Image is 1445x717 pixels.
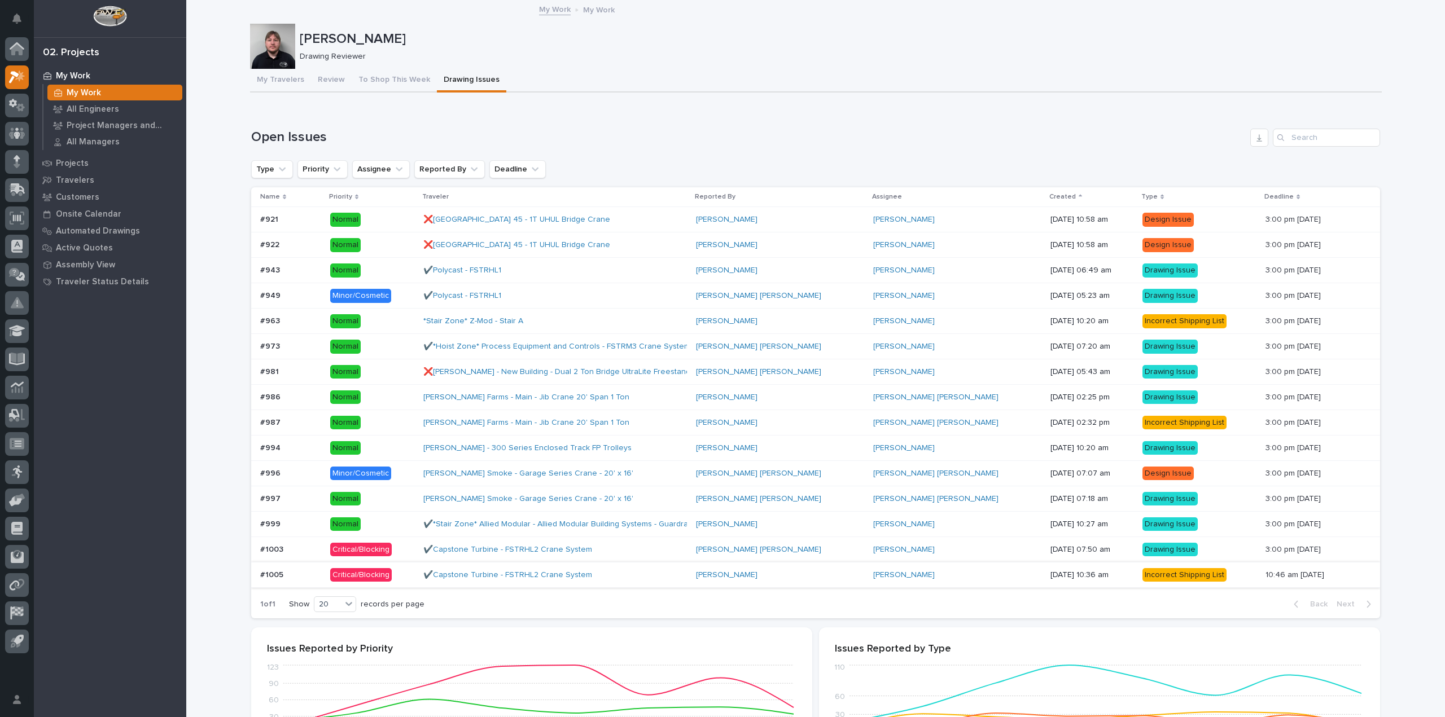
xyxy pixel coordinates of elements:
tspan: 90 [269,680,279,688]
a: [PERSON_NAME] [PERSON_NAME] [696,545,821,555]
tr: #949#949 Minor/Cosmetic✔️Polycast - FSTRHL1 [PERSON_NAME] [PERSON_NAME] [PERSON_NAME] [DATE] 05:2... [251,283,1380,309]
a: [PERSON_NAME] [873,570,935,580]
div: Drawing Issue [1142,365,1198,379]
div: Normal [330,340,361,354]
p: [DATE] 07:18 am [1050,494,1134,504]
a: Automated Drawings [34,222,186,239]
a: My Work [34,67,186,84]
a: [PERSON_NAME] [PERSON_NAME] [696,367,821,377]
a: [PERSON_NAME] [PERSON_NAME] [696,291,821,301]
p: #1005 [260,568,286,580]
p: 3:00 pm [DATE] [1266,416,1323,428]
p: [DATE] 10:20 am [1050,316,1134,326]
p: My Work [56,71,90,81]
p: #999 [260,517,283,529]
p: Priority [329,191,352,203]
div: Normal [330,517,361,531]
button: Reported By [414,160,485,178]
div: Drawing Issue [1142,441,1198,455]
tr: #987#987 Normal[PERSON_NAME] Farms - Main - Jib Crane 20' Span 1 Ton [PERSON_NAME] [PERSON_NAME] ... [251,410,1380,436]
div: Critical/Blocking [330,543,392,557]
input: Search [1273,129,1380,147]
a: Assembly View [34,256,186,273]
a: [PERSON_NAME] [873,443,935,453]
tspan: 60 [835,692,845,700]
a: ❌[PERSON_NAME] - New Building - Dual 2 Ton Bridge UltraLite Freestanding [423,367,701,377]
button: Assignee [352,160,410,178]
a: [PERSON_NAME] [873,367,935,377]
h1: Open Issues [251,129,1246,146]
p: 3:00 pm [DATE] [1266,340,1323,351]
a: [PERSON_NAME] [696,520,757,529]
p: #981 [260,365,281,377]
a: ✔️Polycast - FSTRHL1 [423,266,501,275]
div: Normal [330,390,361,404]
p: 3:00 pm [DATE] [1266,543,1323,555]
div: Drawing Issue [1142,340,1198,354]
div: 20 [314,599,341,610]
div: Normal [330,238,361,252]
tspan: 110 [834,663,845,671]
p: [DATE] 10:58 am [1050,240,1134,250]
button: Deadline [489,160,546,178]
p: Type [1141,191,1158,203]
div: Drawing Issue [1142,492,1198,506]
a: ❌[GEOGRAPHIC_DATA] 45 - 1T UHUL Bridge Crane [423,240,610,250]
p: Traveler Status Details [56,277,149,287]
p: 3:00 pm [DATE] [1266,365,1323,377]
p: All Managers [67,137,120,147]
p: [DATE] 02:25 pm [1050,393,1134,402]
a: ✔️*Stair Zone* Allied Modular - Allied Modular Building Systems - Guardrail 1 [423,520,697,529]
a: Onsite Calendar [34,205,186,222]
p: My Work [67,88,101,98]
a: My Work [43,85,186,100]
div: Drawing Issue [1142,543,1198,557]
p: Issues Reported by Type [835,643,1364,656]
tspan: 60 [269,696,279,704]
a: *Stair Zone* Z-Mod - Stair A [423,316,523,326]
a: [PERSON_NAME] Farms - Main - Jib Crane 20' Span 1 Ton [423,418,629,428]
a: Project Managers and Engineers [43,117,186,133]
p: [DATE] 07:07 am [1050,469,1134,478]
button: Notifications [5,7,29,30]
tr: #922#922 Normal❌[GEOGRAPHIC_DATA] 45 - 1T UHUL Bridge Crane [PERSON_NAME] [PERSON_NAME] [DATE] 10... [251,232,1380,258]
tspan: 123 [267,663,279,671]
a: My Work [539,2,571,15]
button: Drawing Issues [437,69,506,93]
p: Reported By [695,191,735,203]
button: To Shop This Week [352,69,437,93]
p: 10:46 am [DATE] [1266,568,1326,580]
div: Incorrect Shipping List [1142,568,1227,582]
a: [PERSON_NAME] [PERSON_NAME] [873,469,999,478]
a: [PERSON_NAME] [696,393,757,402]
p: 3:00 pm [DATE] [1266,314,1323,326]
a: [PERSON_NAME] [696,266,757,275]
p: #943 [260,263,282,275]
p: Travelers [56,175,94,186]
p: [DATE] 02:32 pm [1050,418,1134,428]
p: Automated Drawings [56,226,140,236]
a: All Engineers [43,101,186,117]
a: ✔️Polycast - FSTRHL1 [423,291,501,301]
a: [PERSON_NAME] [PERSON_NAME] [696,342,821,351]
p: Show [289,600,309,609]
p: Traveler [422,191,449,203]
div: Normal [330,365,361,379]
button: Review [311,69,352,93]
a: [PERSON_NAME] Smoke - Garage Series Crane - 20' x 16' [423,469,633,478]
a: Active Quotes [34,239,186,256]
a: All Managers [43,134,186,149]
p: #997 [260,492,283,504]
div: Incorrect Shipping List [1142,416,1227,430]
div: Notifications [14,14,29,32]
a: [PERSON_NAME] [873,215,935,225]
p: #949 [260,289,283,301]
span: Next [1337,599,1361,609]
tr: #981#981 Normal❌[PERSON_NAME] - New Building - Dual 2 Ton Bridge UltraLite Freestanding [PERSON_N... [251,359,1380,385]
p: 3:00 pm [DATE] [1266,517,1323,529]
p: Name [260,191,280,203]
tr: #973#973 Normal✔️*Hoist Zone* Process Equipment and Controls - FSTRM3 Crane System [PERSON_NAME] ... [251,334,1380,359]
button: My Travelers [250,69,311,93]
div: Normal [330,492,361,506]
